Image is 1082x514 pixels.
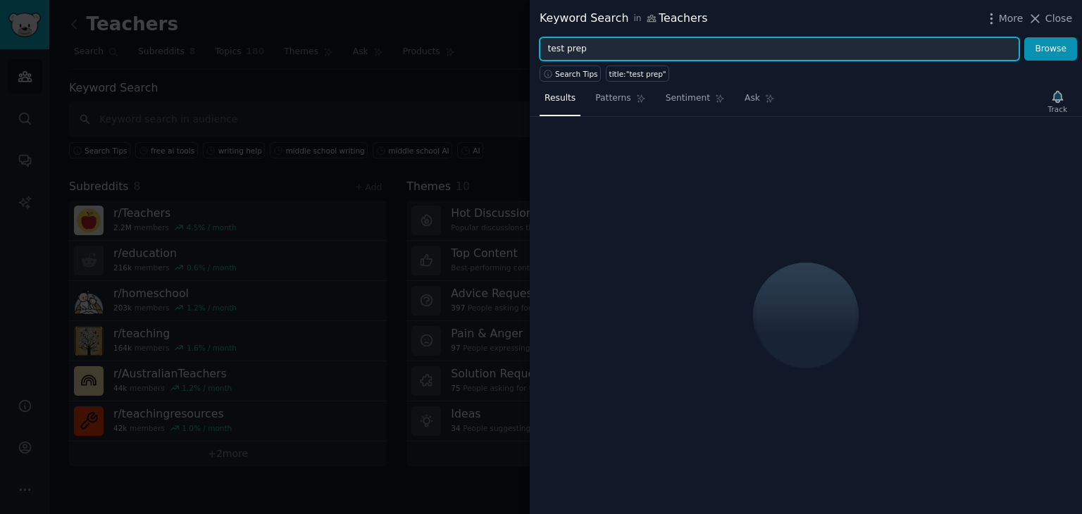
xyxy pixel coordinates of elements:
span: Patterns [595,92,630,105]
div: title:"test prep" [609,69,666,79]
a: Results [540,87,580,116]
a: Patterns [590,87,650,116]
div: Keyword Search Teachers [540,10,707,27]
span: Sentiment [666,92,710,105]
button: Search Tips [540,65,601,82]
span: Search Tips [555,69,598,79]
span: Ask [745,92,760,105]
span: in [633,13,641,25]
input: Try a keyword related to your business [540,37,1019,61]
button: More [984,11,1024,26]
span: Close [1045,11,1072,26]
button: Close [1028,11,1072,26]
span: Results [545,92,576,105]
a: title:"test prep" [606,65,669,82]
span: More [999,11,1024,26]
a: Ask [740,87,780,116]
a: Sentiment [661,87,730,116]
button: Browse [1024,37,1077,61]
